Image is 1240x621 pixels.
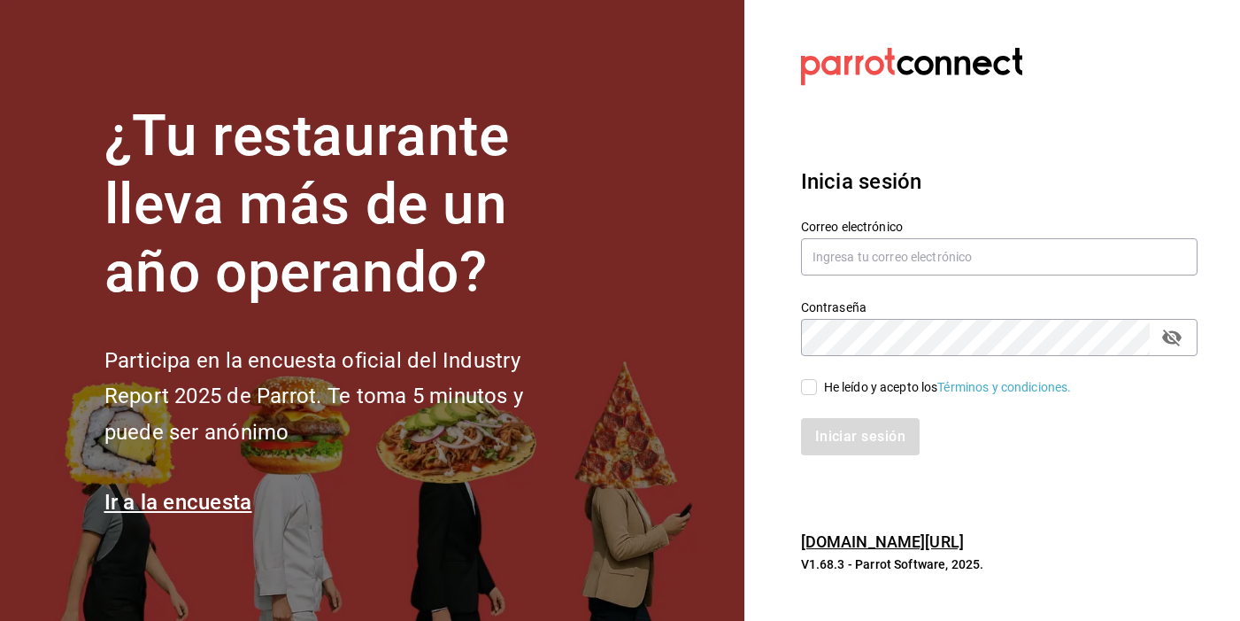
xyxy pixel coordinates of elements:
input: Ingresa tu correo electrónico [801,238,1198,276]
div: He leído y acepto los [824,378,1072,397]
label: Correo electrónico [801,221,1198,233]
h2: Participa en la encuesta oficial del Industry Report 2025 de Parrot. Te toma 5 minutos y puede se... [104,343,582,451]
h3: Inicia sesión [801,166,1198,198]
button: passwordField [1157,322,1187,353]
h1: ¿Tu restaurante lleva más de un año operando? [104,103,582,307]
a: Ir a la encuesta [104,490,252,515]
a: Términos y condiciones. [937,380,1071,394]
a: [DOMAIN_NAME][URL] [801,532,964,551]
label: Contraseña [801,301,1198,314]
p: V1.68.3 - Parrot Software, 2025. [801,555,1198,573]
